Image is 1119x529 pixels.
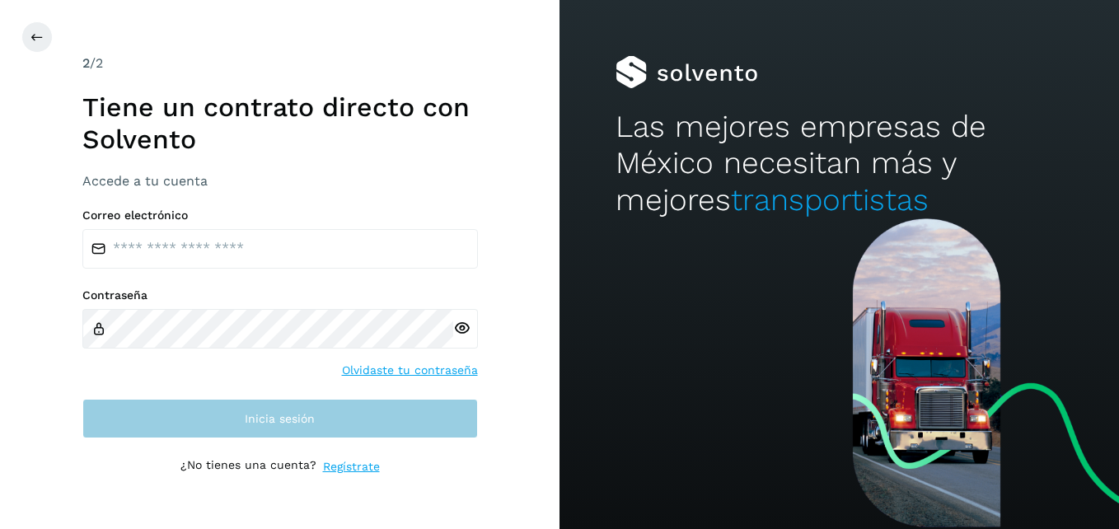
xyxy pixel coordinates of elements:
div: /2 [82,54,478,73]
a: Olvidaste tu contraseña [342,362,478,379]
label: Contraseña [82,288,478,302]
h3: Accede a tu cuenta [82,173,478,189]
span: Inicia sesión [245,413,315,424]
span: transportistas [731,182,929,218]
span: 2 [82,55,90,71]
label: Correo electrónico [82,208,478,222]
p: ¿No tienes una cuenta? [180,458,316,475]
h1: Tiene un contrato directo con Solvento [82,91,478,155]
button: Inicia sesión [82,399,478,438]
h2: Las mejores empresas de México necesitan más y mejores [616,109,1063,218]
a: Regístrate [323,458,380,475]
